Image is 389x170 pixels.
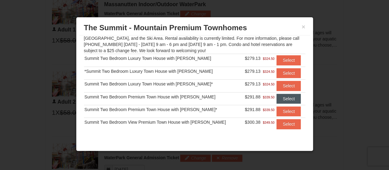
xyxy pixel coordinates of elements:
[276,81,301,91] button: Select
[276,68,301,78] button: Select
[85,119,240,125] div: Summit Two Bedroom View Premium Town House with [PERSON_NAME]
[302,24,305,30] button: ×
[263,68,274,75] span: $324.50
[276,106,301,116] button: Select
[245,94,260,99] span: $291.88
[276,119,301,129] button: Select
[263,94,274,100] span: $339.50
[245,56,260,61] span: $279.13
[263,81,274,87] span: $324.50
[85,68,240,74] div: *Summit Two Bedroom Luxury Town House with [PERSON_NAME]
[245,107,260,112] span: $291.88
[85,94,240,100] div: Summit Two Bedroom Premium Town House with [PERSON_NAME]
[263,119,274,126] span: $349.50
[263,107,274,113] span: $339.50
[263,56,274,62] span: $324.50
[276,55,301,65] button: Select
[276,94,301,104] button: Select
[84,23,247,32] span: The Summit - Mountain Premium Townhomes
[245,69,260,74] span: $279.13
[85,81,240,87] div: Summit Two Bedroom Luxury Town House with [PERSON_NAME]*
[79,35,310,140] div: The Summit condos were built in the townhouse style. Located within the mountain area of [GEOGRAP...
[245,120,260,125] span: $300.38
[85,106,240,113] div: Summit Two Bedroom Premium Town House with [PERSON_NAME]*
[85,55,240,61] div: Summit Two Bedroom Luxury Town House with [PERSON_NAME]
[245,81,260,86] span: $279.13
